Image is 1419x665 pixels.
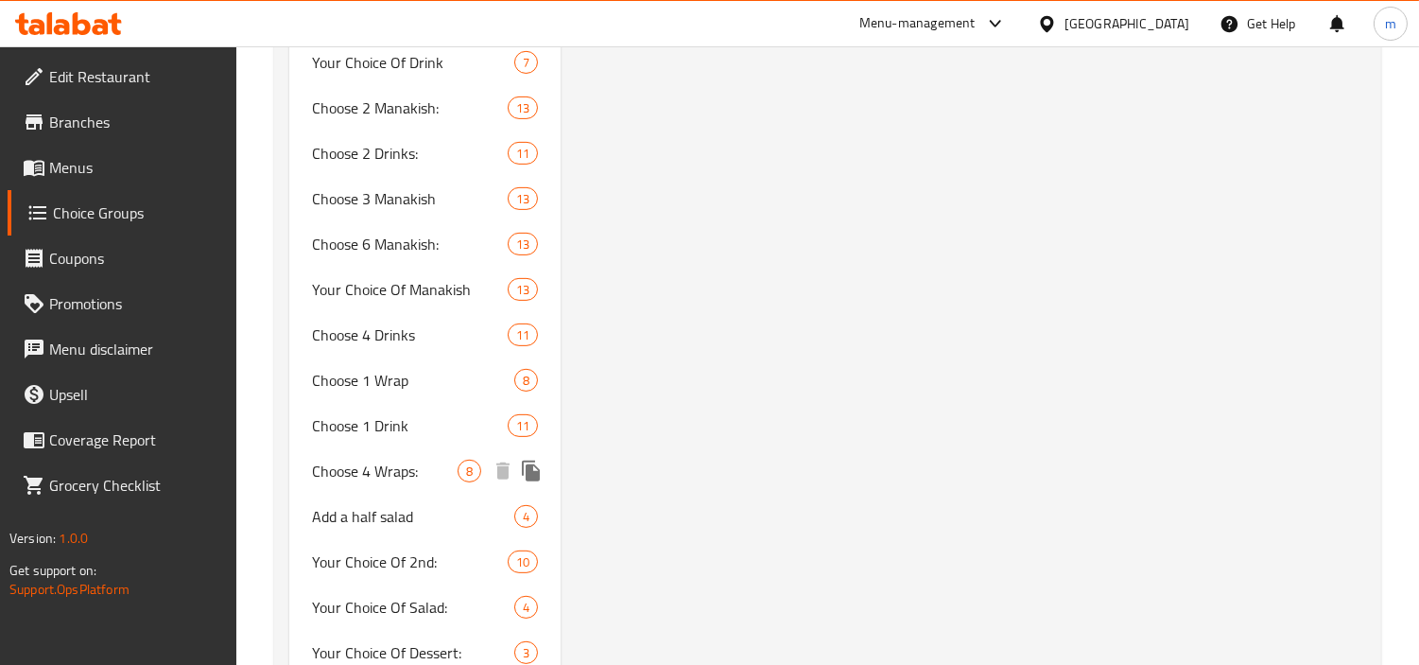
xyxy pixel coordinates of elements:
div: Choices [508,414,538,437]
span: Grocery Checklist [49,474,222,497]
div: Your Choice Of 2nd:10 [289,539,561,585]
a: Promotions [8,281,237,326]
span: 13 [509,281,537,299]
div: [GEOGRAPHIC_DATA] [1064,13,1189,34]
span: Your Choice Of Drink [312,51,514,74]
span: Your Choice Of Salad: [312,596,514,619]
a: Support.OpsPlatform [9,577,130,602]
span: Menus [49,156,222,179]
span: Choose 1 Drink [312,414,507,437]
div: Choices [508,233,538,255]
span: Coverage Report [49,429,222,451]
div: Your Choice Of Drink7 [289,40,561,85]
div: Choose 3 Manakish13 [289,176,561,221]
span: Promotions [49,292,222,315]
a: Menus [8,145,237,190]
span: 4 [515,508,537,526]
span: 13 [509,236,537,254]
span: Add a half salad [312,505,514,528]
div: Choose 4 Wraps:8deleteduplicate [289,448,561,494]
span: 11 [509,326,537,344]
div: Choices [514,505,538,528]
span: Menu disclaimer [49,338,222,360]
span: 8 [515,372,537,390]
div: Choices [508,142,538,165]
span: 7 [515,54,537,72]
span: Branches [49,111,222,133]
span: Upsell [49,383,222,406]
div: Choose 1 Drink11 [289,403,561,448]
button: delete [489,457,517,485]
span: 11 [509,145,537,163]
div: Choices [514,596,538,619]
span: Choose 4 Wraps: [312,460,458,482]
div: Your Choice Of Manakish13 [289,267,561,312]
span: Version: [9,526,56,551]
span: Your Choice Of 2nd: [312,551,507,573]
div: Choices [514,641,538,664]
span: Your Choice Of Manakish [312,278,507,301]
div: Choices [514,369,538,392]
span: 8 [459,463,480,481]
span: Choose 3 Manakish [312,187,507,210]
div: Choose 1 Wrap8 [289,358,561,403]
a: Menu disclaimer [8,326,237,372]
span: Your Choice Of Dessert: [312,641,514,664]
span: Edit Restaurant [49,65,222,88]
a: Coverage Report [8,417,237,463]
div: Add a half salad4 [289,494,561,539]
div: Menu-management [859,12,976,35]
div: Choices [514,51,538,74]
span: Coupons [49,247,222,270]
div: Your Choice Of Salad:4 [289,585,561,630]
a: Choice Groups [8,190,237,236]
span: Choice Groups [53,201,222,224]
span: 13 [509,190,537,208]
span: Get support on: [9,558,96,583]
div: Choose 2 Drinks:11 [289,131,561,176]
a: Branches [8,99,237,145]
div: Choices [458,460,481,482]
div: Choices [508,96,538,119]
span: 1.0.0 [59,526,88,551]
span: 4 [515,599,537,617]
a: Grocery Checklist [8,463,237,508]
div: Choices [508,187,538,210]
span: Choose 2 Drinks: [312,142,507,165]
span: 13 [509,99,537,117]
span: m [1385,13,1396,34]
a: Upsell [8,372,237,417]
span: 11 [509,417,537,435]
span: Choose 4 Drinks [312,324,507,346]
a: Coupons [8,236,237,281]
span: Choose 1 Wrap [312,369,514,392]
span: 10 [509,553,537,571]
a: Edit Restaurant [8,54,237,99]
div: Choose 2 Manakish:13 [289,85,561,131]
div: Choices [508,278,538,301]
div: Choices [508,324,538,346]
div: Choices [508,551,538,573]
span: Choose 6 Manakish: [312,233,507,255]
div: Choose 6 Manakish:13 [289,221,561,267]
div: Choose 4 Drinks11 [289,312,561,358]
button: duplicate [517,457,545,485]
span: 3 [515,644,537,662]
span: Choose 2 Manakish: [312,96,507,119]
